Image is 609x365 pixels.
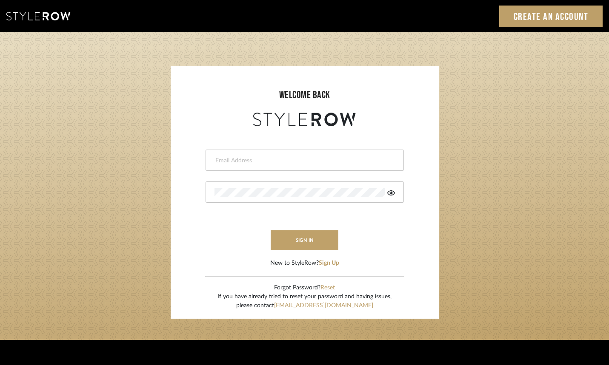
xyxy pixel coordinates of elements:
[320,283,335,292] button: Reset
[274,303,373,308] a: [EMAIL_ADDRESS][DOMAIN_NAME]
[271,230,339,250] button: sign in
[499,6,603,27] a: Create an Account
[217,283,392,292] div: Forgot Password?
[217,292,392,310] div: If you have already tried to reset your password and having issues, please contact
[179,88,430,103] div: welcome back
[214,156,393,165] input: Email Address
[270,259,339,268] div: New to StyleRow?
[319,259,339,268] button: Sign Up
